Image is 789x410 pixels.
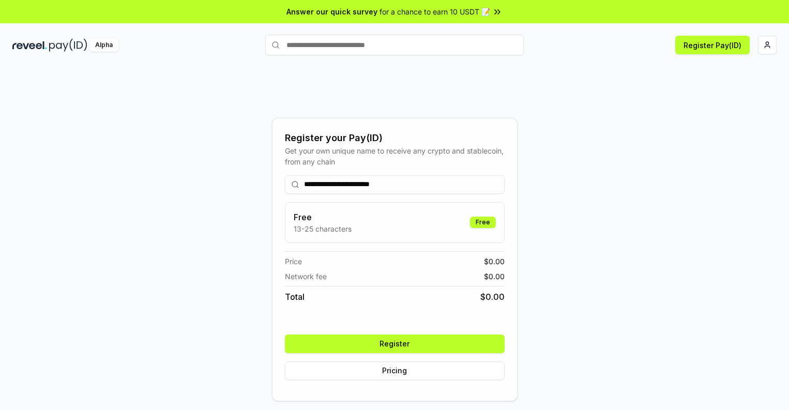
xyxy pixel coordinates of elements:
[12,39,47,52] img: reveel_dark
[285,271,327,282] span: Network fee
[286,6,377,17] span: Answer our quick survey
[285,335,505,353] button: Register
[294,223,352,234] p: 13-25 characters
[294,211,352,223] h3: Free
[285,256,302,267] span: Price
[675,36,750,54] button: Register Pay(ID)
[484,271,505,282] span: $ 0.00
[285,131,505,145] div: Register your Pay(ID)
[470,217,496,228] div: Free
[285,361,505,380] button: Pricing
[480,291,505,303] span: $ 0.00
[285,291,305,303] span: Total
[484,256,505,267] span: $ 0.00
[380,6,490,17] span: for a chance to earn 10 USDT 📝
[89,39,118,52] div: Alpha
[49,39,87,52] img: pay_id
[285,145,505,167] div: Get your own unique name to receive any crypto and stablecoin, from any chain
